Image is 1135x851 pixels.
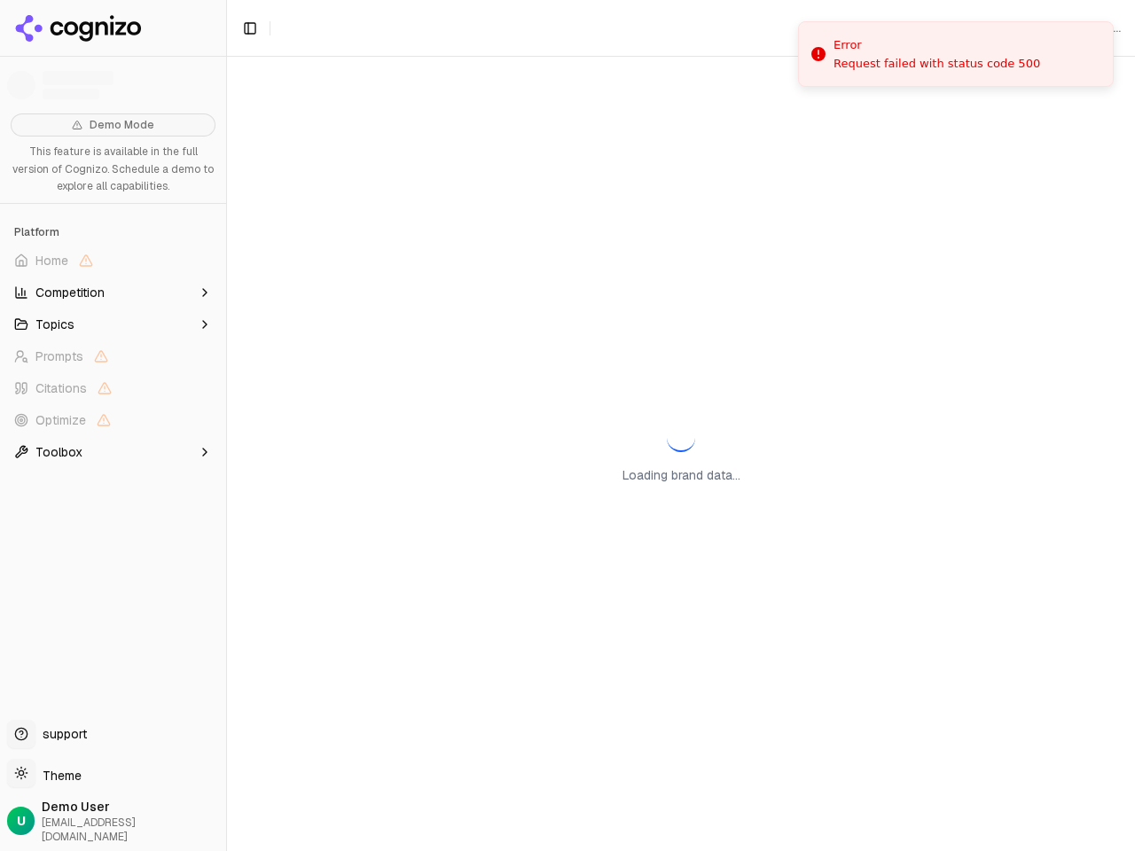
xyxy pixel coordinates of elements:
span: Optimize [35,411,86,429]
span: U [17,812,26,830]
span: Theme [35,768,82,784]
span: Demo Mode [90,118,154,132]
p: This feature is available in the full version of Cognizo. Schedule a demo to explore all capabili... [11,144,215,196]
span: Home [35,252,68,269]
p: Loading brand data... [622,466,740,484]
span: Citations [35,379,87,397]
span: Toolbox [35,443,82,461]
div: Platform [7,218,219,246]
span: [EMAIL_ADDRESS][DOMAIN_NAME] [42,816,219,844]
button: Topics [7,310,219,339]
div: Error [834,36,1040,54]
span: Topics [35,316,74,333]
span: Competition [35,284,105,301]
span: support [35,725,87,743]
span: Prompts [35,347,83,365]
span: Demo User [42,798,219,816]
button: Competition [7,278,219,307]
div: Request failed with status code 500 [834,56,1040,72]
button: Toolbox [7,438,219,466]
